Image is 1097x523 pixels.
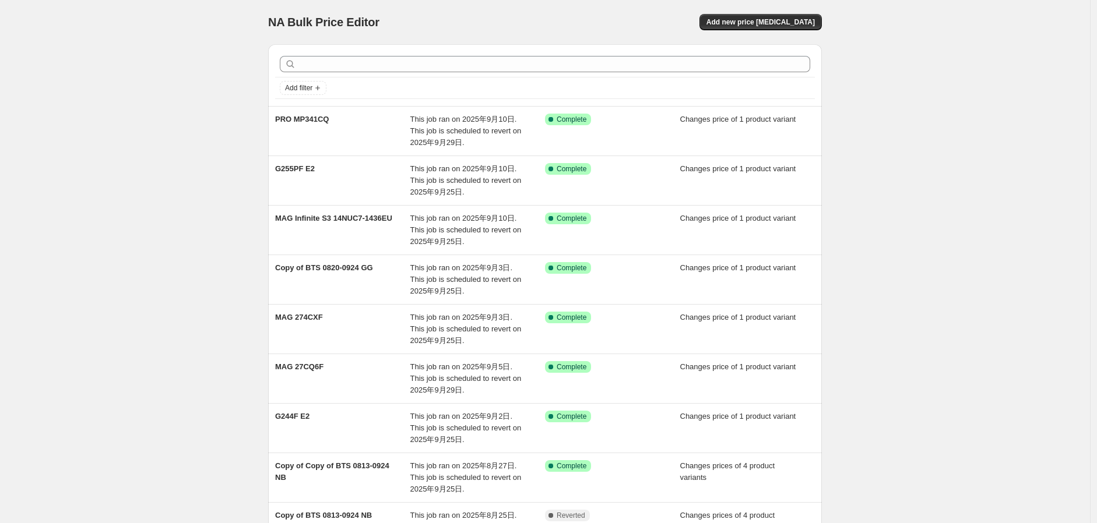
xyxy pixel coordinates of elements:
span: Changes prices of 4 product variants [680,461,775,482]
span: Complete [557,461,586,471]
span: This job ran on 2025年9月10日. This job is scheduled to revert on 2025年9月29日. [410,115,522,147]
span: Copy of BTS 0820-0924 GG [275,263,373,272]
span: Add new price [MEDICAL_DATA] [706,17,815,27]
span: Reverted [557,511,585,520]
span: Changes price of 1 product variant [680,214,796,222]
span: Changes price of 1 product variant [680,362,796,371]
span: Complete [557,263,586,273]
span: Complete [557,412,586,421]
span: G255PF E2 [275,164,315,173]
span: This job ran on 2025年9月10日. This job is scheduled to revert on 2025年9月25日. [410,214,522,246]
span: G244F E2 [275,412,310,420]
span: Complete [557,115,586,124]
span: Copy of Copy of BTS 0813-0924 NB [275,461,389,482]
span: Copy of BTS 0813-0924 NB [275,511,372,520]
span: Changes price of 1 product variant [680,263,796,272]
span: Complete [557,214,586,223]
span: MAG 274CXF [275,313,323,321]
span: This job ran on 2025年9月3日. This job is scheduled to revert on 2025年9月25日. [410,263,522,295]
span: This job ran on 2025年9月2日. This job is scheduled to revert on 2025年9月25日. [410,412,522,444]
span: Complete [557,313,586,322]
span: Changes price of 1 product variant [680,164,796,173]
span: Add filter [285,83,312,93]
button: Add filter [280,81,326,95]
span: This job ran on 2025年9月3日. This job is scheduled to revert on 2025年9月25日. [410,313,522,345]
span: Changes price of 1 product variant [680,313,796,321]
span: NA Bulk Price Editor [268,16,379,29]
span: Changes price of 1 product variant [680,115,796,123]
span: MAG Infinite S3 14NUC7-1436EU [275,214,392,222]
span: This job ran on 2025年9月10日. This job is scheduled to revert on 2025年9月25日. [410,164,522,196]
span: Complete [557,362,586,372]
span: Changes price of 1 product variant [680,412,796,420]
span: Complete [557,164,586,174]
span: PRO MP341CQ [275,115,329,123]
button: Add new price [MEDICAL_DATA] [699,14,822,30]
span: MAG 27CQ6F [275,362,324,371]
span: This job ran on 2025年8月27日. This job is scheduled to revert on 2025年9月25日. [410,461,522,493]
span: This job ran on 2025年9月5日. This job is scheduled to revert on 2025年9月29日. [410,362,522,394]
